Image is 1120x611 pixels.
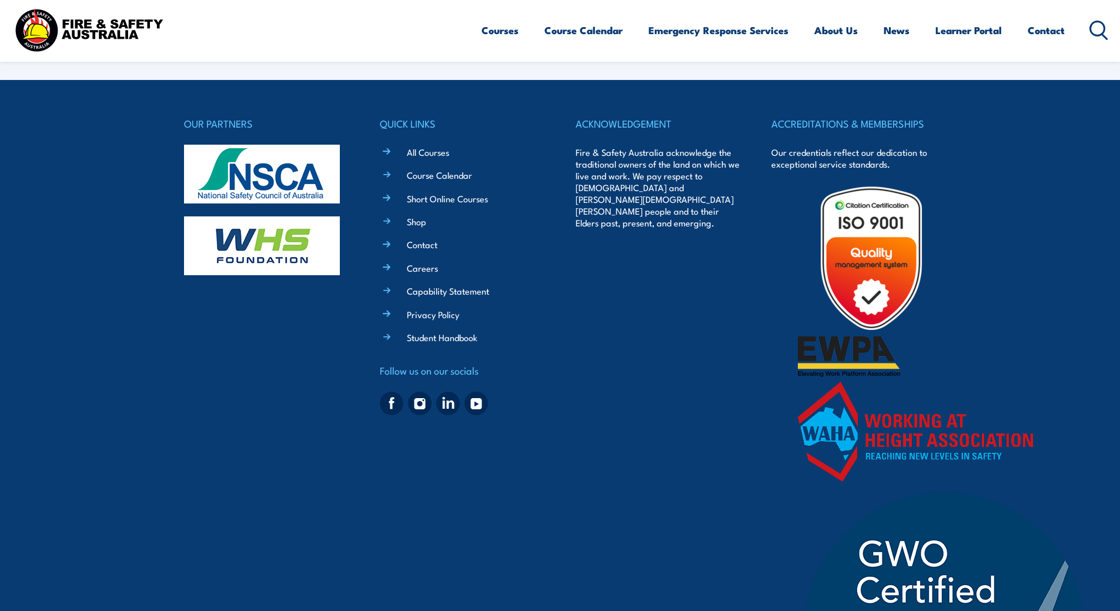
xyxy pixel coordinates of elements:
a: Contact [1028,15,1065,46]
p: Fire & Safety Australia acknowledge the traditional owners of the land on which we live and work.... [576,146,740,229]
img: WAHA Working at height association – view FSAs working at height courses [798,382,1033,482]
a: Short Online Courses [407,192,488,205]
img: nsca-logo-footer [184,145,340,203]
a: All Courses [407,146,449,158]
a: Student Handbook [407,331,477,343]
a: Course Calendar [407,169,472,181]
img: whs-logo-footer [184,216,340,275]
a: Capability Statement [407,285,489,297]
p: Our credentials reflect our dedication to exceptional service standards. [771,146,936,170]
a: Privacy Policy [407,308,459,320]
a: Courses [482,15,519,46]
a: Careers [407,262,438,274]
a: Learner Portal [935,15,1002,46]
h4: ACCREDITATIONS & MEMBERSHIPS [771,115,936,132]
h4: OUR PARTNERS [184,115,349,132]
a: Emergency Response Services [648,15,788,46]
a: Course Calendar [544,15,623,46]
a: News [884,15,910,46]
a: Shop [407,215,426,228]
h4: QUICK LINKS [380,115,544,132]
h4: Follow us on our socials [380,362,544,379]
a: About Us [814,15,858,46]
img: ewpa-logo [798,336,900,377]
a: Contact [407,238,437,251]
h4: ACKNOWLEDGEMENT [576,115,740,132]
img: Untitled design (19) [798,185,945,332]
